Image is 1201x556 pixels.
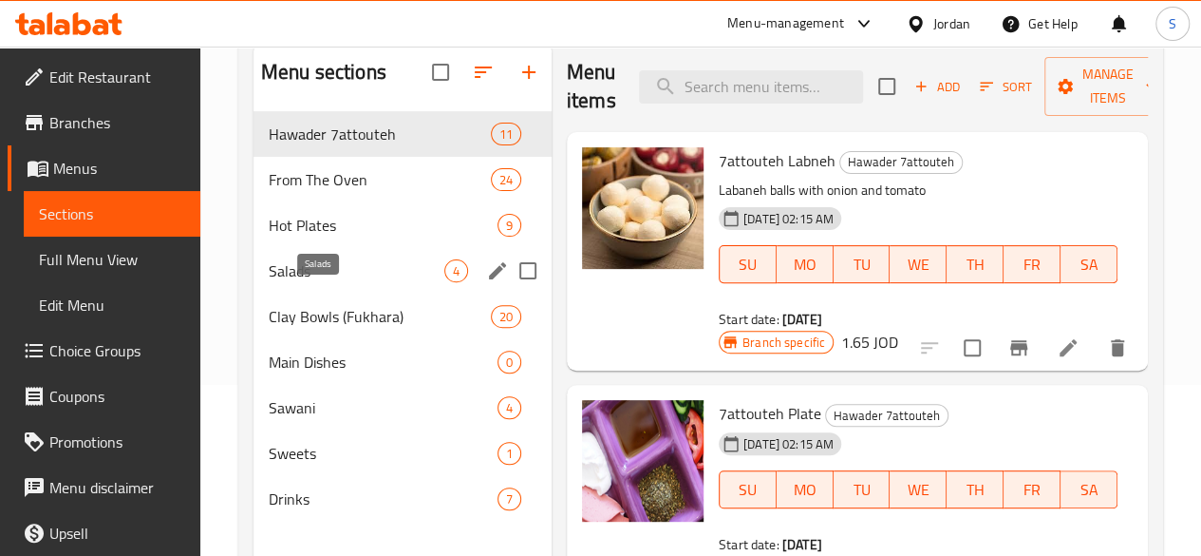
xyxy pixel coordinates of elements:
button: SU [719,470,777,508]
div: items [444,259,468,282]
h2: Menu items [567,58,616,115]
span: Hawader 7attouteh [269,123,491,145]
a: Branches [8,100,200,145]
div: Hot Plates9 [253,202,552,248]
div: Sweets1 [253,431,552,476]
span: From The Oven [269,168,491,191]
p: Labaneh balls with onion and tomato [719,179,1117,202]
span: SA [1068,251,1110,278]
a: Menu disclaimer [8,465,200,510]
span: Sort items [967,72,1044,102]
span: Edit Menu [39,294,185,316]
span: TH [954,476,996,504]
a: Menus [8,145,200,191]
nav: Menu sections [253,104,552,529]
a: Coupons [8,374,200,419]
div: items [497,396,521,419]
span: Select to update [952,328,992,368]
span: TU [841,476,883,504]
button: Sort [975,72,1037,102]
button: SA [1060,245,1117,283]
a: Edit Menu [24,282,200,328]
a: Edit Restaurant [8,54,200,100]
span: MO [784,476,826,504]
span: Coupons [49,385,185,408]
span: 7attouteh Labneh [719,146,835,175]
span: 7attouteh Plate [719,399,821,428]
button: Branch-specific-item [996,325,1041,371]
span: Hawader 7attouteh [826,405,948,427]
div: items [497,214,521,237]
div: Hawader 7attouteh [839,151,963,174]
button: Add section [506,49,552,95]
span: 0 [498,354,520,372]
b: [DATE] [782,307,822,332]
div: Hawader 7attouteh [825,404,948,427]
div: items [497,488,521,510]
a: Full Menu View [24,237,200,282]
span: Sections [39,202,185,225]
span: Clay Bowls (Fukhara) [269,305,491,328]
span: Start date: [719,307,779,332]
button: delete [1095,325,1140,371]
span: Sawani [269,396,497,419]
span: Add item [907,72,967,102]
button: SA [1060,470,1117,508]
button: MO [777,470,834,508]
span: SA [1068,476,1110,504]
span: Choice Groups [49,339,185,362]
span: TH [954,251,996,278]
span: Sort sections [460,49,506,95]
div: Drinks [269,488,497,510]
button: MO [777,245,834,283]
div: items [497,442,521,465]
a: Sections [24,191,200,237]
button: SU [719,245,777,283]
button: edit [483,257,512,285]
span: Full Menu View [39,248,185,271]
span: [DATE] 02:15 AM [736,210,841,228]
span: 4 [445,262,467,280]
span: FR [1011,476,1053,504]
span: Promotions [49,431,185,453]
span: Manage items [1060,63,1156,110]
span: 4 [498,399,520,417]
span: Hawader 7attouteh [840,151,962,173]
span: SU [727,251,769,278]
div: Drinks7 [253,476,552,522]
input: search [639,70,863,104]
span: Sort [980,76,1032,98]
span: Salads [269,259,444,282]
span: MO [784,251,826,278]
div: Main Dishes0 [253,339,552,385]
span: FR [1011,251,1053,278]
div: From The Oven24 [253,157,552,202]
button: FR [1004,470,1060,508]
img: 7attouteh Labneh [582,147,704,269]
a: Choice Groups [8,328,200,374]
span: Sweets [269,442,497,465]
span: Upsell [49,522,185,545]
span: Select all sections [421,52,460,92]
div: items [497,351,521,374]
div: Sawani4 [253,385,552,431]
a: Upsell [8,510,200,556]
button: TU [834,245,891,283]
span: SU [727,476,769,504]
span: 7 [498,490,520,508]
span: 24 [492,171,520,189]
button: Manage items [1044,57,1172,116]
span: Main Dishes [269,351,497,374]
span: 1 [498,445,520,463]
div: Jordan [933,13,970,34]
div: Clay Bowls (Fukhara)20 [253,294,552,339]
h2: Menu sections [261,58,386,86]
span: Hot Plates [269,214,497,237]
button: TH [947,245,1004,283]
span: Add [911,76,963,98]
button: FR [1004,245,1060,283]
span: Select section [867,67,907,106]
button: TH [947,470,1004,508]
span: Branch specific [735,334,833,352]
